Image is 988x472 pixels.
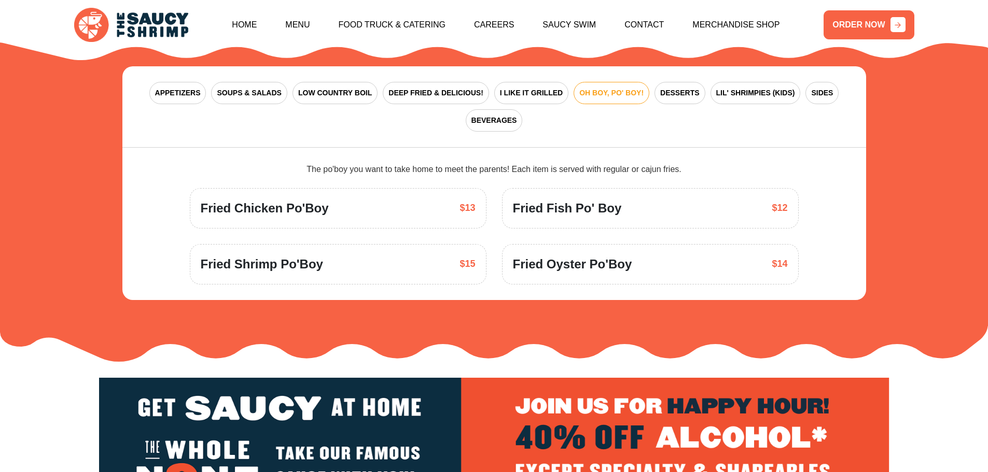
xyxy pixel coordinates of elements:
[466,109,523,132] button: BEVERAGES
[692,3,780,47] a: Merchandise Shop
[201,255,323,274] span: Fried Shrimp Po'Boy
[805,82,839,104] button: SIDES
[460,201,475,215] span: $13
[155,88,201,98] span: APPETIZERS
[772,201,787,215] span: $12
[513,199,622,218] span: Fried Fish Po' Boy
[716,88,795,98] span: LIL' SHRIMPIES (KIDS)
[494,82,568,104] button: I LIKE IT GRILLED
[211,82,287,104] button: SOUPS & SALADS
[579,88,644,98] span: OH BOY, PO' BOY!
[338,3,446,47] a: Food Truck & Catering
[149,82,206,104] button: APPETIZERS
[772,257,787,271] span: $14
[824,10,914,39] a: ORDER NOW
[460,257,475,271] span: $15
[383,82,489,104] button: DEEP FRIED & DELICIOUS!
[293,82,378,104] button: LOW COUNTRY BOIL
[285,3,310,47] a: Menu
[500,88,563,98] span: I LIKE IT GRILLED
[232,3,257,47] a: Home
[217,88,281,98] span: SOUPS & SALADS
[711,82,801,104] button: LIL' SHRIMPIES (KIDS)
[471,115,517,126] span: BEVERAGES
[388,88,483,98] span: DEEP FRIED & DELICIOUS!
[574,82,649,104] button: OH BOY, PO' BOY!
[474,3,514,47] a: Careers
[655,82,705,104] button: DESSERTS
[660,88,699,98] span: DESSERTS
[513,255,632,274] span: Fried Oyster Po'Boy
[74,8,188,42] img: logo
[201,199,329,218] span: Fried Chicken Po'Boy
[542,3,596,47] a: Saucy Swim
[624,3,664,47] a: Contact
[190,163,799,176] div: The po'boy you want to take home to meet the parents! Each item is served with regular or cajun f...
[811,88,833,98] span: SIDES
[298,88,372,98] span: LOW COUNTRY BOIL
